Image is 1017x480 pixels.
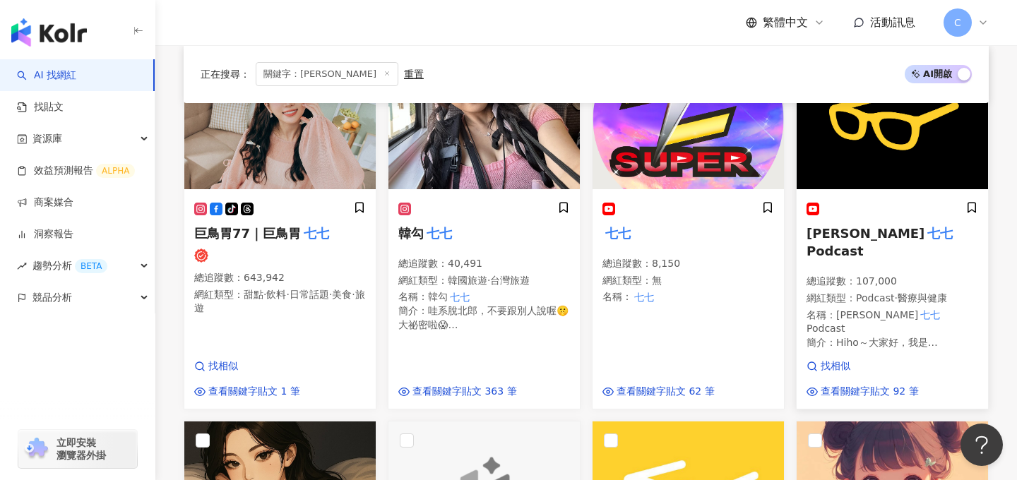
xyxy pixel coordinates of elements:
[617,385,715,399] span: 查看關鍵字貼文 62 筆
[807,226,924,241] span: [PERSON_NAME]
[17,68,76,83] a: searchAI 找網紅
[593,48,784,189] img: KOL Avatar
[918,307,942,323] mark: 七七
[398,305,569,344] span: 哇系脫北郎，不要跟別人說喔🤫 大祕密啦😱 「Youtube : 韓勾
[398,274,570,288] p: 網紅類型 ：
[602,274,774,288] p: 網紅類型 ： 無
[424,223,454,243] mark: 七七
[208,385,300,399] span: 查看關鍵字貼文 1 筆
[32,282,72,313] span: 競品分析
[870,16,915,29] span: 活動訊息
[954,15,961,30] span: C
[266,289,286,300] span: 飲料
[388,47,581,409] a: KOL Avatar韓勾七七總追蹤數：40,491網紅類型：韓國旅遊·台灣旅遊名稱：韓勾七七簡介：哇系脫北郎，不要跟別人說喔🤫 大祕密啦😱 「Youtube : 韓勾七七查看關鍵字貼文 363 筆
[821,359,850,373] span: 找相似
[807,337,968,376] span: Hiho～大家好，我是[PERSON_NAME]！你現在收聽的是[PERSON_NAME]
[807,308,978,336] div: 名稱 ：
[352,289,355,300] span: ·
[244,289,263,300] span: 甜點
[301,223,331,243] mark: 七七
[602,385,715,399] a: 查看關鍵字貼文 62 筆
[184,48,376,189] img: KOL Avatar
[256,62,398,86] span: 關鍵字：[PERSON_NAME]
[602,257,774,271] p: 總追蹤數 ： 8,150
[17,196,73,210] a: 商案媒合
[17,227,73,241] a: 洞察報告
[263,289,266,300] span: ·
[487,275,490,286] span: ·
[807,275,978,289] p: 總追蹤數 ： 107,000
[404,68,424,80] div: 重置
[602,290,774,304] div: 名稱 ：
[290,289,329,300] span: 日常話題
[856,292,894,304] span: Podcast
[807,336,978,350] div: 簡介 ：
[796,47,989,409] a: KOL Avatar[PERSON_NAME]七七Podcast總追蹤數：107,000網紅類型：Podcast·醫療與健康名稱：[PERSON_NAME]七七Podcast簡介：Hiho～大家...
[32,123,62,155] span: 資源庫
[807,244,864,258] span: Podcast
[398,385,517,399] a: 查看關鍵字貼文 363 筆
[821,385,919,399] span: 查看關鍵字貼文 92 筆
[763,15,808,30] span: 繁體中文
[448,275,487,286] span: 韓國旅遊
[184,47,376,409] a: KOL Avatar巨鳥胃77｜巨鳥胃七七總追蹤數：643,942網紅類型：甜點·飲料·日常話題·美食·旅遊找相似查看關鍵字貼文 1 筆
[194,385,300,399] a: 查看關鍵字貼文 1 筆
[398,226,424,241] span: 韓勾
[75,259,107,273] div: BETA
[898,292,947,304] span: 醫療與健康
[194,288,366,316] p: 網紅類型 ：
[32,250,107,282] span: 趨勢分析
[490,275,530,286] span: 台灣旅遊
[398,257,570,271] p: 總追蹤數 ： 40,491
[428,291,448,302] span: 韓勾
[632,289,656,305] mark: 七七
[807,385,919,399] a: 查看關鍵字貼文 92 筆
[18,430,137,468] a: chrome extension立即安裝 瀏覽器外掛
[807,323,845,334] span: Podcast
[17,164,135,178] a: 效益預測報告ALPHA
[194,271,366,285] p: 總追蹤數 ： 643,942
[398,290,570,304] div: 名稱 ：
[924,223,955,243] mark: 七七
[332,289,352,300] span: 美食
[23,438,50,460] img: chrome extension
[11,18,87,47] img: logo
[398,304,570,332] div: 簡介 ：
[807,292,978,306] p: 網紅類型 ：
[477,330,501,346] mark: 七七
[592,47,785,409] a: KOL Avatar七七總追蹤數：8,150網紅類型：無名稱：七七查看關鍵字貼文 62 筆
[388,48,580,189] img: KOL Avatar
[797,48,988,189] img: KOL Avatar
[208,359,238,373] span: 找相似
[56,436,106,462] span: 立即安裝 瀏覽器外掛
[17,100,64,114] a: 找貼文
[194,359,300,373] a: 找相似
[602,223,633,243] mark: 七七
[194,226,301,241] span: 巨鳥胃77｜巨鳥胃
[836,309,918,320] span: [PERSON_NAME]
[894,292,897,304] span: ·
[17,261,27,271] span: rise
[961,424,1003,466] iframe: Help Scout Beacon - Open
[412,385,517,399] span: 查看關鍵字貼文 363 筆
[201,68,250,80] span: 正在搜尋 ：
[448,289,472,305] mark: 七七
[807,359,919,373] a: 找相似
[286,289,289,300] span: ·
[329,289,332,300] span: ·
